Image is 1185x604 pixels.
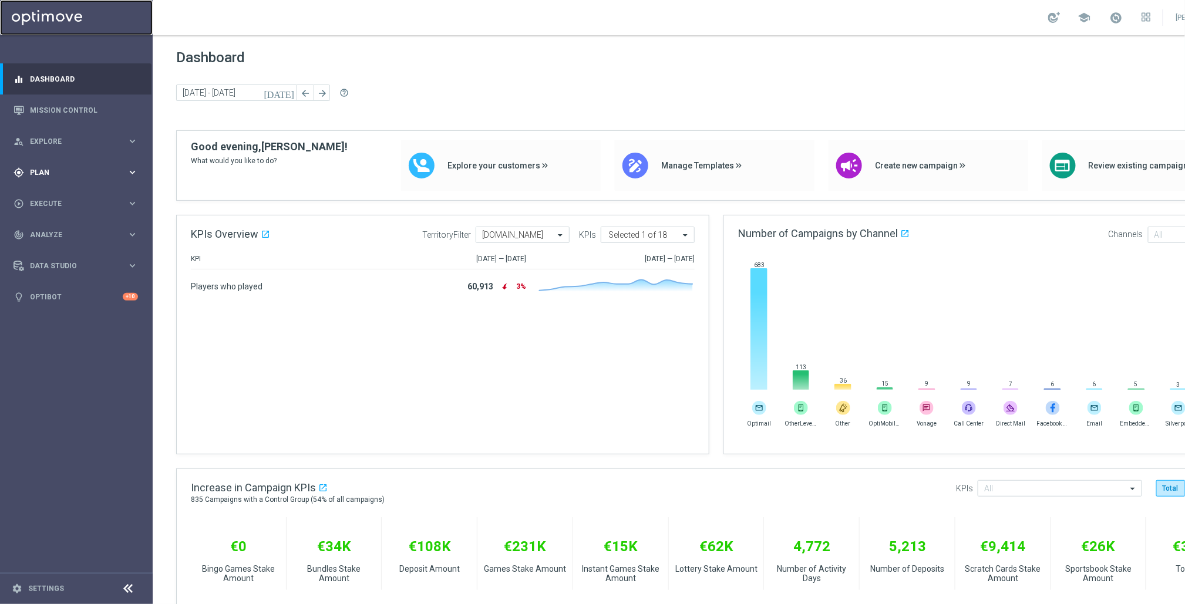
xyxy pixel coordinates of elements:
[14,167,127,178] div: Plan
[123,293,138,301] div: +10
[14,74,24,85] i: equalizer
[13,137,139,146] button: person_search Explore keyboard_arrow_right
[14,95,138,126] div: Mission Control
[127,229,138,240] i: keyboard_arrow_right
[127,198,138,209] i: keyboard_arrow_right
[30,200,127,207] span: Execute
[30,95,138,126] a: Mission Control
[13,292,139,302] button: lightbulb Optibot +10
[127,167,138,178] i: keyboard_arrow_right
[13,199,139,208] button: play_circle_outline Execute keyboard_arrow_right
[14,63,138,95] div: Dashboard
[14,261,127,271] div: Data Studio
[12,583,22,594] i: settings
[13,75,139,84] button: equalizer Dashboard
[127,136,138,147] i: keyboard_arrow_right
[13,106,139,115] button: Mission Control
[30,169,127,176] span: Plan
[28,585,64,592] a: Settings
[14,167,24,178] i: gps_fixed
[13,168,139,177] button: gps_fixed Plan keyboard_arrow_right
[14,198,24,209] i: play_circle_outline
[30,138,127,145] span: Explore
[30,231,127,238] span: Analyze
[30,262,127,269] span: Data Studio
[1078,11,1091,24] span: school
[30,63,138,95] a: Dashboard
[14,281,138,312] div: Optibot
[14,230,127,240] div: Analyze
[14,136,24,147] i: person_search
[14,230,24,240] i: track_changes
[14,198,127,209] div: Execute
[14,136,127,147] div: Explore
[13,261,139,271] button: Data Studio keyboard_arrow_right
[30,281,123,312] a: Optibot
[13,230,139,239] button: track_changes Analyze keyboard_arrow_right
[14,292,24,302] i: lightbulb
[127,260,138,271] i: keyboard_arrow_right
